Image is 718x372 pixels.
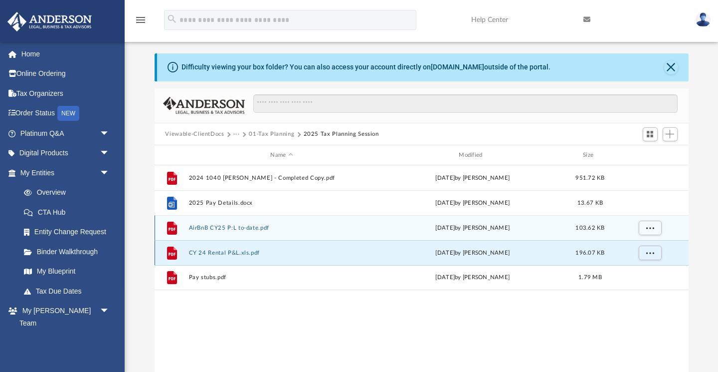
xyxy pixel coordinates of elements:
span: arrow_drop_down [100,143,120,164]
a: My Blueprint [14,262,120,282]
button: Close [664,60,678,74]
input: Search files and folders [253,94,677,113]
a: Order StatusNEW [7,103,125,124]
div: Difficulty viewing your box folder? You can also access your account directly on outside of the p... [181,62,550,72]
button: AirBnB CY25 P:L to-date.pdf [188,225,375,231]
button: CY 24 Rental P&L.xls.pdf [188,250,375,256]
button: 01-Tax Planning [249,130,294,139]
span: [DATE] [435,225,455,231]
div: Modified [379,151,565,160]
span: arrow_drop_down [100,163,120,183]
a: Tax Due Dates [14,281,125,301]
span: arrow_drop_down [100,123,120,144]
a: Platinum Q&Aarrow_drop_down [7,123,125,143]
a: Home [7,44,125,64]
a: Digital Productsarrow_drop_down [7,143,125,163]
a: Overview [14,183,125,203]
a: Entity Change Request [14,222,125,242]
button: Switch to Grid View [643,127,658,141]
div: id [159,151,183,160]
button: Viewable-ClientDocs [165,130,224,139]
a: Binder Walkthrough [14,242,125,262]
button: More options [638,221,661,236]
span: arrow_drop_down [100,301,120,322]
div: id [614,151,684,160]
a: [DOMAIN_NAME] [431,63,484,71]
img: Anderson Advisors Platinum Portal [4,12,95,31]
button: More options [638,246,661,261]
button: Add [663,127,678,141]
button: ··· [233,130,240,139]
span: 13.67 KB [577,200,602,206]
div: [DATE] by [PERSON_NAME] [379,199,566,208]
button: 2025 Tax Planning Session [304,130,379,139]
button: 2025 Pay Details.docx [188,200,375,206]
button: Pay stubs.pdf [188,275,375,281]
div: Name [188,151,374,160]
span: 1.79 MB [578,275,602,280]
div: [DATE] by [PERSON_NAME] [379,174,566,183]
a: menu [135,19,147,26]
span: 103.62 KB [575,225,604,231]
a: CTA Hub [14,202,125,222]
a: My Entitiesarrow_drop_down [7,163,125,183]
a: Tax Organizers [7,83,125,103]
a: My [PERSON_NAME] Teamarrow_drop_down [7,301,120,333]
div: NEW [57,106,79,121]
div: Size [570,151,610,160]
img: User Pic [696,12,711,27]
span: 196.07 KB [575,250,604,256]
div: [DATE] by [PERSON_NAME] [379,249,566,258]
span: 951.72 KB [575,175,604,181]
button: 2024 1040 [PERSON_NAME] - Completed Copy.pdf [188,175,375,181]
div: by [PERSON_NAME] [379,224,566,233]
div: [DATE] by [PERSON_NAME] [379,273,566,282]
i: search [167,13,178,24]
a: Online Ordering [7,64,125,84]
i: menu [135,14,147,26]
